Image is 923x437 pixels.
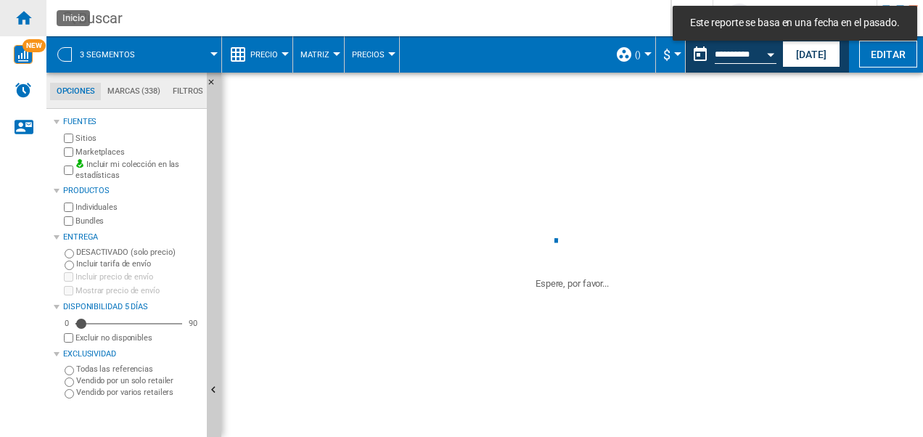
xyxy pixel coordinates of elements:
[76,375,201,386] label: Vendido por un solo retailer
[64,147,73,157] input: Marketplaces
[64,216,73,226] input: Bundles
[250,50,278,60] span: Precio
[686,40,715,69] button: md-calendar
[859,41,917,68] button: Editar
[686,16,904,30] span: Este reporte se basa en una fecha en el pasado.
[250,36,285,73] button: Precio
[300,36,337,73] button: Matriz
[300,50,329,60] span: Matriz
[185,318,201,329] div: 90
[80,50,135,60] span: 3 segmentos
[663,47,670,62] span: $
[536,278,609,289] ng-transclude: Espere, por favor...
[22,39,46,52] span: NEW
[75,159,201,181] label: Incluir mi colección en las estadísticas
[656,36,686,73] md-menu: Currency
[63,116,201,128] div: Fuentes
[80,36,149,73] button: 3 segmentos
[65,249,74,258] input: DESACTIVADO (solo precio)
[14,45,33,64] img: wise-card.svg
[64,333,73,343] input: Mostrar precio de envío
[65,377,74,387] input: Vendido por un solo retailer
[65,389,74,399] input: Vendido por varios retailers
[64,203,73,212] input: Individuales
[166,83,210,100] md-tab-item: Filtros
[63,301,201,313] div: Disponibilidad 5 Días
[63,348,201,360] div: Exclusividad
[76,247,201,258] label: DESACTIVADO (solo precio)
[65,261,74,270] input: Incluir tarifa de envío
[50,83,101,100] md-tab-item: Opciones
[229,36,285,73] div: Precio
[78,8,633,28] div: Buscar
[75,147,201,158] label: Marketplaces
[352,50,385,60] span: Precios
[101,83,166,100] md-tab-item: Marcas (338)
[615,36,648,73] div: ()
[686,36,779,73] div: Este reporte se basa en una fecha en el pasado.
[663,36,678,73] button: $
[61,318,73,329] div: 0
[76,364,201,375] label: Todas las referencias
[65,366,74,375] input: Todas las referencias
[75,159,84,168] img: mysite-bg-18x18.png
[75,202,201,213] label: Individuales
[64,272,73,282] input: Incluir precio de envío
[75,271,201,282] label: Incluir precio de envío
[76,387,201,398] label: Vendido por varios retailers
[75,285,201,296] label: Mostrar precio de envío
[64,286,73,295] input: Mostrar precio de envío
[75,316,182,331] md-slider: Disponibilidad
[75,332,201,343] label: Excluir no disponibles
[76,258,201,269] label: Incluir tarifa de envío
[758,39,784,65] button: Open calendar
[64,134,73,143] input: Sitios
[207,73,224,99] button: Ocultar
[635,50,641,60] span: ()
[782,41,840,68] button: [DATE]
[63,232,201,243] div: Entrega
[75,133,201,144] label: Sitios
[54,36,214,73] div: 3 segmentos
[75,216,201,226] label: Bundles
[635,36,648,73] button: ()
[352,36,392,73] button: Precios
[15,81,32,99] img: alerts-logo.svg
[63,185,201,197] div: Productos
[64,161,73,179] input: Incluir mi colección en las estadísticas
